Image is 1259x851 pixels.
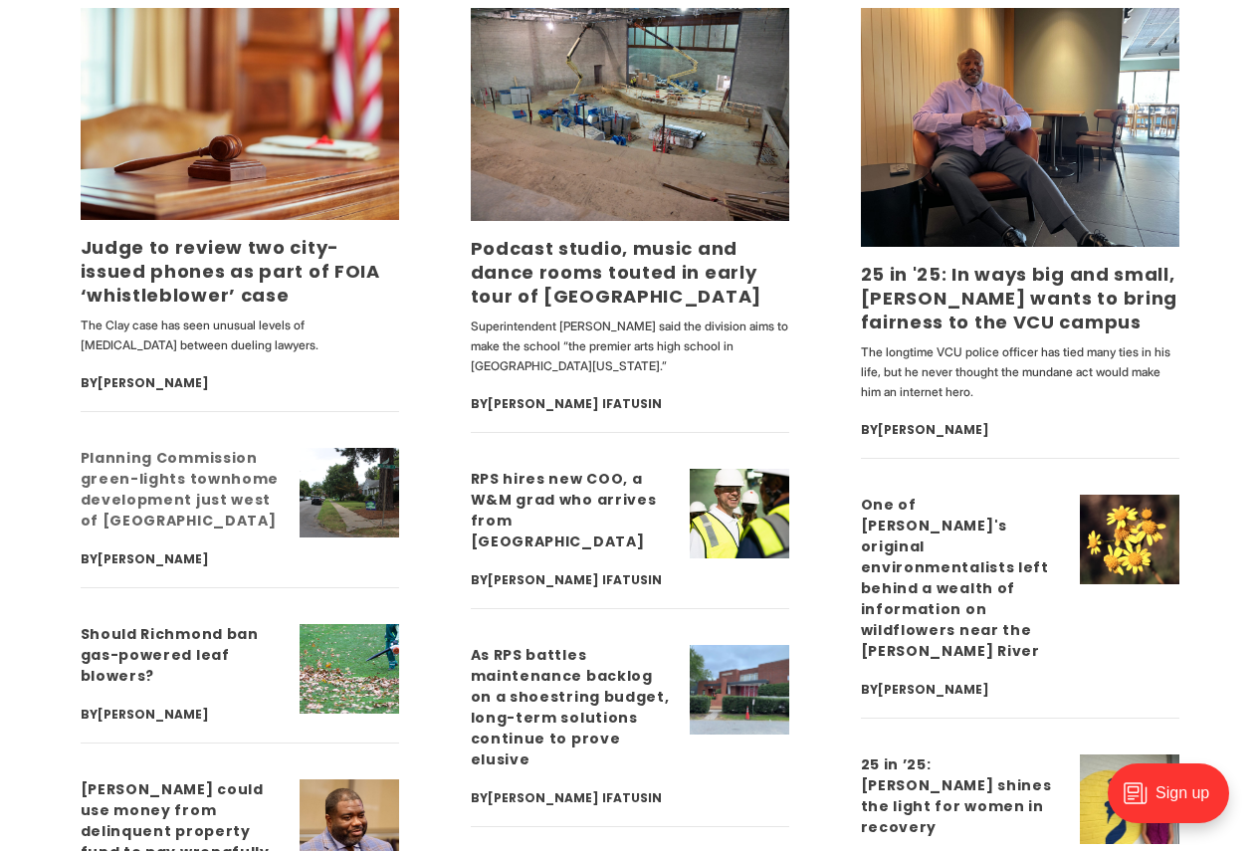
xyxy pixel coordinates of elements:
div: By [81,371,399,395]
img: Podcast studio, music and dance rooms touted in early tour of new Richmond high school [471,8,789,220]
a: One of [PERSON_NAME]'s original environmentalists left behind a wealth of information on wildflow... [861,495,1049,661]
a: Should Richmond ban gas-powered leaf blowers? [81,624,259,686]
img: As RPS battles maintenance backlog on a shoestring budget, long-term solutions continue to prove ... [690,645,789,735]
a: [PERSON_NAME] [98,550,209,567]
a: [PERSON_NAME] Ifatusin [488,571,662,588]
p: The longtime VCU police officer has tied many ties in his life, but he never thought the mundane ... [861,342,1179,402]
a: Judge to review two city-issued phones as part of FOIA ‘whistleblower’ case [81,235,380,308]
a: [PERSON_NAME] Ifatusin [488,789,662,806]
div: By [861,418,1179,442]
a: 25 in ’25: [PERSON_NAME] shines the light for women in recovery [861,754,1052,837]
img: 25 in '25: In ways big and small, Jason Malone wants to bring fairness to the VCU campus [861,8,1179,247]
img: Judge to review two city-issued phones as part of FOIA ‘whistleblower’ case [81,8,399,220]
p: Superintendent [PERSON_NAME] said the division aims to make the school “the premier arts high sch... [471,317,789,376]
div: By [81,547,284,571]
img: One of Richmond's original environmentalists left behind a wealth of information on wildflowers n... [1080,495,1179,584]
img: Should Richmond ban gas-powered leaf blowers? [300,624,399,714]
div: By [861,678,1064,702]
img: RPS hires new COO, a W&M grad who arrives from Indianapolis [690,469,789,558]
a: [PERSON_NAME] [98,706,209,723]
a: RPS hires new COO, a W&M grad who arrives from [GEOGRAPHIC_DATA] [471,469,657,551]
a: [PERSON_NAME] Ifatusin [488,395,662,412]
img: Planning Commission green-lights townhome development just west of Carytown [300,448,399,537]
div: By [471,392,789,416]
div: By [471,786,674,810]
a: As RPS battles maintenance backlog on a shoestring budget, long-term solutions continue to prove ... [471,645,670,769]
p: The Clay case has seen unusual levels of [MEDICAL_DATA] between dueling lawyers. [81,316,399,355]
a: 25 in '25: In ways big and small, [PERSON_NAME] wants to bring fairness to the VCU campus [861,262,1178,334]
a: [PERSON_NAME] [878,681,989,698]
a: Planning Commission green-lights townhome development just west of [GEOGRAPHIC_DATA] [81,448,280,531]
div: By [471,568,674,592]
img: 25 in ’25: Emily DuBose shines the light for women in recovery [1080,754,1179,844]
iframe: portal-trigger [1091,753,1259,851]
div: By [81,703,284,727]
a: Podcast studio, music and dance rooms touted in early tour of [GEOGRAPHIC_DATA] [471,236,762,309]
a: [PERSON_NAME] [98,374,209,391]
a: [PERSON_NAME] [878,421,989,438]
